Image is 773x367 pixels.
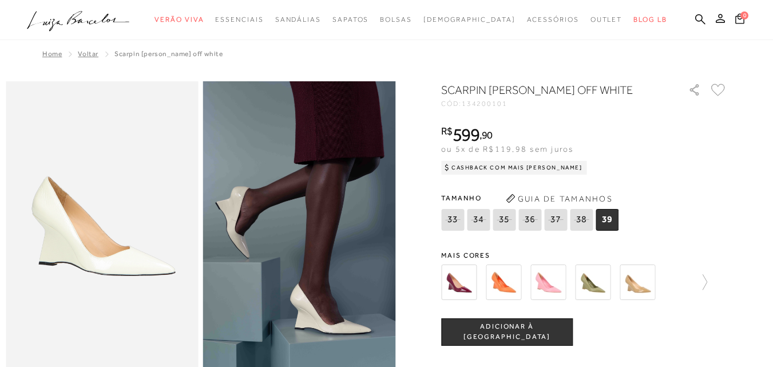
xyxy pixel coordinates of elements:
[482,129,493,141] span: 90
[423,9,516,30] a: noSubCategoriesText
[114,50,223,58] span: SCARPIN [PERSON_NAME] OFF WHITE
[620,265,655,300] img: SCARPIN ANABELA EM COURO VERNIZ BEGE ARGILA
[380,9,412,30] a: noSubCategoriesText
[423,15,516,23] span: [DEMOGRAPHIC_DATA]
[441,265,477,300] img: SCARPIN ANABELA EM COURO VERNIZ MARSALA
[633,9,667,30] a: BLOG LB
[518,209,541,231] span: 36
[441,318,573,346] button: ADICIONAR À [GEOGRAPHIC_DATA]
[332,9,368,30] a: noSubCategoriesText
[42,50,62,58] a: Home
[732,13,748,28] button: 0
[441,144,573,153] span: ou 5x de R$119,98 sem juros
[154,15,204,23] span: Verão Viva
[590,15,623,23] span: Outlet
[596,209,619,231] span: 39
[633,15,667,23] span: BLOG LB
[590,9,623,30] a: noSubCategoriesText
[570,209,593,231] span: 38
[441,252,727,259] span: Mais cores
[467,209,490,231] span: 34
[462,100,508,108] span: 134200101
[530,265,566,300] img: SCARPIN ANABELA EM COURO ROSA CEREJEIRA
[215,15,263,23] span: Essenciais
[575,265,611,300] img: SCARPIN ANABELA EM COURO VERDE OLIVA
[332,15,368,23] span: Sapatos
[78,50,98,58] a: Voltar
[502,190,616,208] button: Guia de Tamanhos
[442,322,572,342] span: ADICIONAR À [GEOGRAPHIC_DATA]
[275,9,321,30] a: noSubCategoriesText
[441,190,621,207] span: Tamanho
[453,124,479,145] span: 599
[527,9,579,30] a: noSubCategoriesText
[441,161,587,175] div: Cashback com Mais [PERSON_NAME]
[441,82,656,98] h1: SCARPIN [PERSON_NAME] OFF WHITE
[527,15,579,23] span: Acessórios
[441,126,453,136] i: R$
[441,100,670,107] div: CÓD:
[479,130,493,140] i: ,
[380,15,412,23] span: Bolsas
[441,209,464,231] span: 33
[215,9,263,30] a: noSubCategoriesText
[740,11,748,19] span: 0
[486,265,521,300] img: SCARPIN ANABELA EM COURO LARANJA SUNSET
[154,9,204,30] a: noSubCategoriesText
[544,209,567,231] span: 37
[275,15,321,23] span: Sandálias
[493,209,516,231] span: 35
